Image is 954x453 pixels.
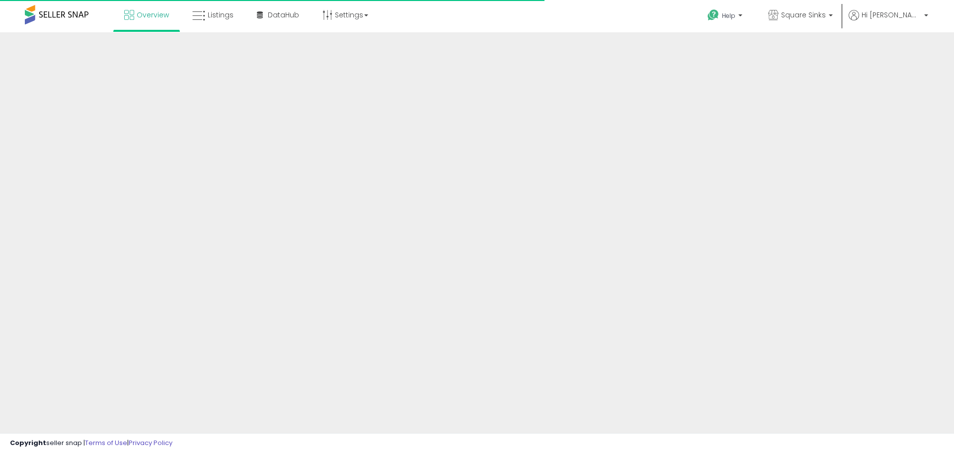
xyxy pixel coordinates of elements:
span: Square Sinks [781,10,826,20]
a: Help [700,1,752,32]
div: seller snap | | [10,439,172,448]
span: DataHub [268,10,299,20]
strong: Copyright [10,438,46,448]
span: Listings [208,10,234,20]
a: Terms of Use [85,438,127,448]
span: Hi [PERSON_NAME] [862,10,921,20]
span: Overview [137,10,169,20]
span: Help [722,11,735,20]
a: Privacy Policy [129,438,172,448]
a: Hi [PERSON_NAME] [849,10,928,32]
i: Get Help [707,9,719,21]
